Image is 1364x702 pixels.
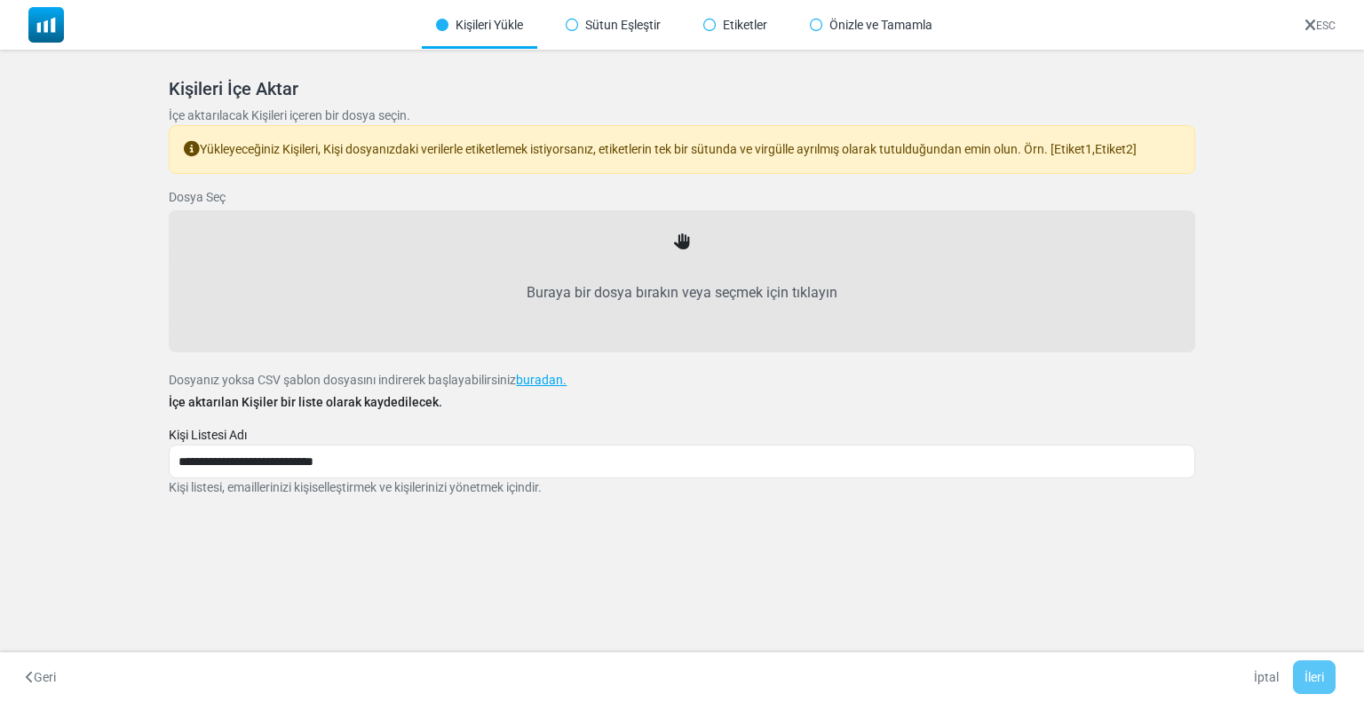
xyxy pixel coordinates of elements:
p: Kişi listesi, emaillerinizi kişiselleştirmek ve kişilerinizi yönetmek içindir. [169,478,1194,497]
label: Buraya bir dosya bırakın veya seçmek için tıklayın [188,254,1175,332]
div: Kişileri Yükle [422,2,537,49]
div: Etiketler [689,2,781,49]
div: Önizle ve Tamamla [796,2,947,49]
label: Dosya Seç [169,188,226,207]
a: İptal [1242,660,1290,694]
label: İçe aktarılan Kişiler bir liste olarak kaydedilecek. [169,393,442,412]
img: mailsoftly_icon_blue_white.svg [28,7,64,43]
button: Geri [14,660,67,694]
a: buradan. [516,373,567,387]
div: Sütun Eşleştir [551,2,675,49]
p: Dosyanız yoksa CSV şablon dosyasını indirerek başlayabilirsiniz [169,371,1194,390]
a: ESC [1305,20,1336,32]
p: İçe aktarılacak Kişileri içeren bir dosya seçin. [169,106,1194,125]
h5: Kişileri İçe Aktar [169,78,1194,99]
label: Kişi Listesi Adı [169,426,247,445]
div: Yükleyeceğiniz Kişileri, Kişi dosyanızdaki verilerle etiketlemek istiyorsanız, etiketlerin tek bi... [169,125,1194,174]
